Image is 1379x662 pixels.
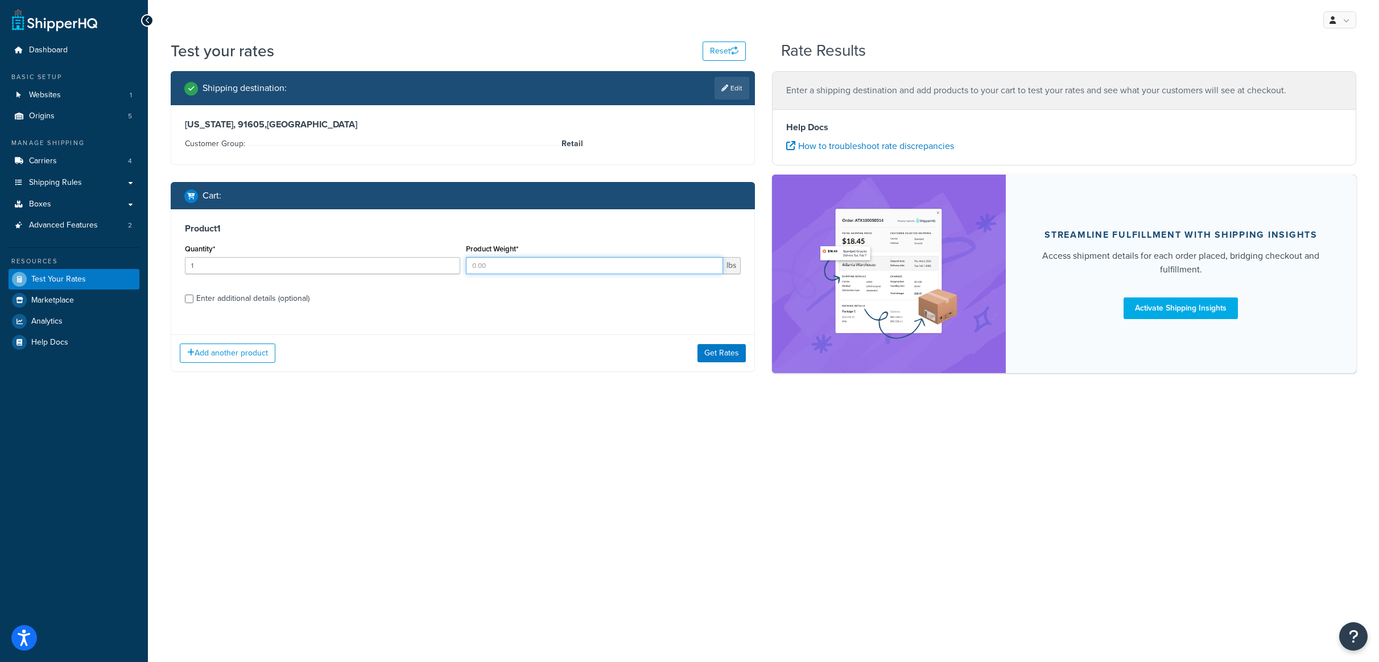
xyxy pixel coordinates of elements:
[29,221,98,230] span: Advanced Features
[9,215,139,236] a: Advanced Features2
[466,245,518,253] label: Product Weight*
[130,90,132,100] span: 1
[9,290,139,311] a: Marketplace
[29,45,68,55] span: Dashboard
[185,223,741,234] h3: Product 1
[31,296,74,305] span: Marketplace
[128,156,132,166] span: 4
[9,151,139,172] a: Carriers4
[128,221,132,230] span: 2
[31,338,68,347] span: Help Docs
[31,275,86,284] span: Test Your Rates
[9,72,139,82] div: Basic Setup
[203,191,221,201] h2: Cart :
[781,42,866,60] h2: Rate Results
[703,42,746,61] button: Reset
[171,40,274,62] h1: Test your rates
[9,138,139,148] div: Manage Shipping
[9,269,139,289] a: Test Your Rates
[185,138,248,150] span: Customer Group:
[9,215,139,236] li: Advanced Features
[9,85,139,106] li: Websites
[29,178,82,188] span: Shipping Rules
[31,317,63,326] span: Analytics
[180,344,275,363] button: Add another product
[466,257,724,274] input: 0.00
[29,90,61,100] span: Websites
[1033,249,1329,276] div: Access shipment details for each order placed, bridging checkout and fulfillment.
[185,119,741,130] h3: [US_STATE], 91605 , [GEOGRAPHIC_DATA]
[9,256,139,266] div: Resources
[723,257,741,274] span: lbs
[9,40,139,61] a: Dashboard
[29,111,55,121] span: Origins
[9,151,139,172] li: Carriers
[128,111,132,121] span: 5
[29,156,57,166] span: Carriers
[29,200,51,209] span: Boxes
[9,194,139,215] a: Boxes
[786,82,1342,98] p: Enter a shipping destination and add products to your cart to test your rates and see what your c...
[9,172,139,193] a: Shipping Rules
[1044,229,1318,241] div: Streamline Fulfillment with Shipping Insights
[786,121,1342,134] h4: Help Docs
[196,291,309,307] div: Enter additional details (optional)
[9,106,139,127] li: Origins
[185,245,215,253] label: Quantity*
[185,257,460,274] input: 0.0
[9,85,139,106] a: Websites1
[786,139,954,152] a: How to troubleshoot rate discrepancies
[1124,297,1238,319] a: Activate Shipping Insights
[185,295,193,303] input: Enter additional details (optional)
[9,106,139,127] a: Origins5
[1339,622,1368,651] button: Open Resource Center
[818,192,960,356] img: feature-image-si-e24932ea9b9fcd0ff835db86be1ff8d589347e8876e1638d903ea230a36726be.png
[203,83,287,93] h2: Shipping destination :
[697,344,746,362] button: Get Rates
[715,77,749,100] a: Edit
[9,311,139,332] a: Analytics
[9,332,139,353] a: Help Docs
[559,137,583,151] span: Retail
